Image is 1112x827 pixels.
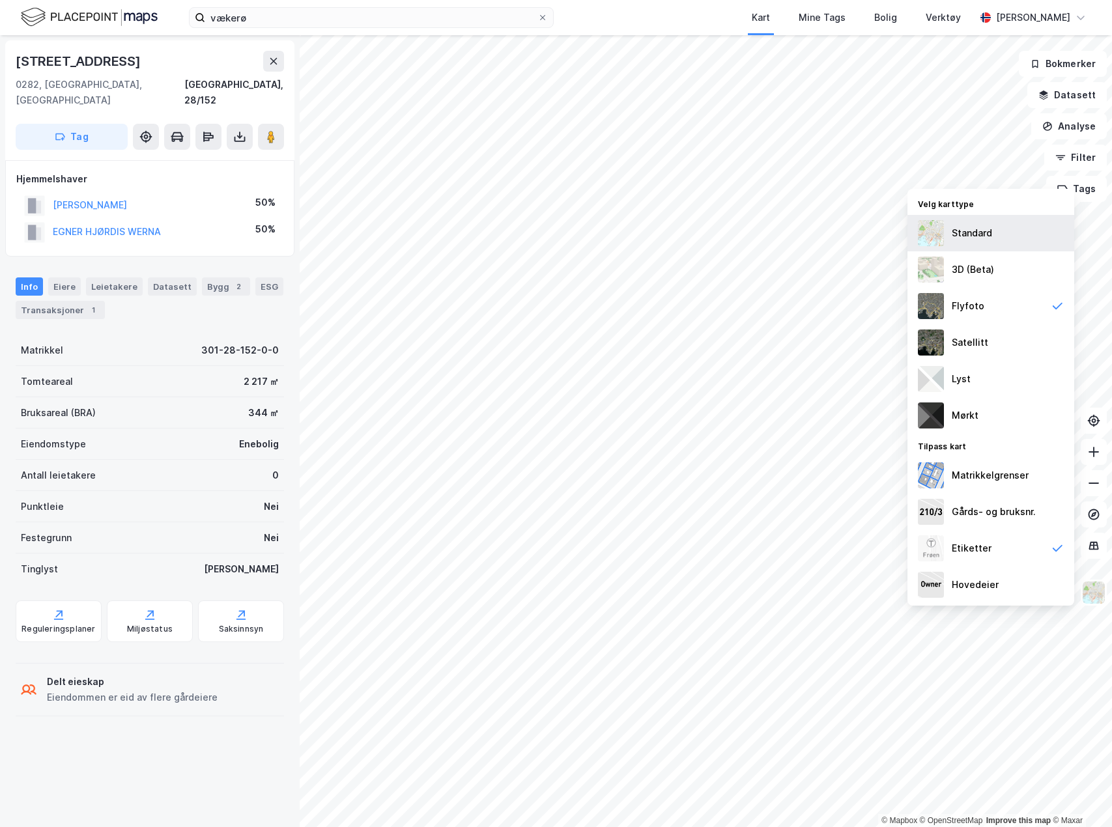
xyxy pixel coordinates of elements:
[952,504,1036,520] div: Gårds- og bruksnr.
[952,408,978,423] div: Mørkt
[918,329,944,356] img: 9k=
[184,77,284,108] div: [GEOGRAPHIC_DATA], 28/152
[907,434,1074,457] div: Tilpass kart
[952,335,988,350] div: Satellitt
[21,405,96,421] div: Bruksareal (BRA)
[16,277,43,296] div: Info
[1081,580,1106,605] img: Z
[148,277,197,296] div: Datasett
[255,195,276,210] div: 50%
[752,10,770,25] div: Kart
[47,690,218,705] div: Eiendommen er eid av flere gårdeiere
[248,405,279,421] div: 344 ㎡
[202,277,250,296] div: Bygg
[918,220,944,246] img: Z
[918,257,944,283] img: Z
[986,816,1051,825] a: Improve this map
[1044,145,1107,171] button: Filter
[918,499,944,525] img: cadastreKeys.547ab17ec502f5a4ef2b.jpeg
[918,462,944,488] img: cadastreBorders.cfe08de4b5ddd52a10de.jpeg
[1046,176,1107,202] button: Tags
[1027,82,1107,108] button: Datasett
[920,816,983,825] a: OpenStreetMap
[16,301,105,319] div: Transaksjoner
[996,10,1070,25] div: [PERSON_NAME]
[239,436,279,452] div: Enebolig
[201,343,279,358] div: 301-28-152-0-0
[926,10,961,25] div: Verktøy
[21,374,73,389] div: Tomteareal
[219,624,264,634] div: Saksinnsyn
[907,191,1074,215] div: Velg karttype
[918,366,944,392] img: luj3wr1y2y3+OchiMxRmMxRlscgabnMEmZ7DJGWxyBpucwSZnsMkZbHIGm5zBJmewyRlscgabnMEmZ7DJGWxyBpucwSZnsMkZ...
[272,468,279,483] div: 0
[21,468,96,483] div: Antall leietakere
[918,402,944,428] img: nCdM7BzjoCAAAAAElFTkSuQmCC
[799,10,846,25] div: Mine Tags
[232,280,245,293] div: 2
[255,277,283,296] div: ESG
[21,436,86,452] div: Eiendomstype
[86,277,143,296] div: Leietakere
[1019,51,1107,77] button: Bokmerker
[952,468,1029,483] div: Matrikkelgrenser
[952,540,991,556] div: Etiketter
[264,530,279,546] div: Nei
[21,6,158,29] img: logo.f888ab2527a4732fd821a326f86c7f29.svg
[16,77,184,108] div: 0282, [GEOGRAPHIC_DATA], [GEOGRAPHIC_DATA]
[204,561,279,577] div: [PERSON_NAME]
[255,221,276,237] div: 50%
[21,530,72,546] div: Festegrunn
[16,51,143,72] div: [STREET_ADDRESS]
[952,298,984,314] div: Flyfoto
[1031,113,1107,139] button: Analyse
[881,816,917,825] a: Mapbox
[16,171,283,187] div: Hjemmelshaver
[205,8,537,27] input: Søk på adresse, matrikkel, gårdeiere, leietakere eller personer
[952,262,994,277] div: 3D (Beta)
[952,225,992,241] div: Standard
[874,10,897,25] div: Bolig
[87,303,100,316] div: 1
[48,277,81,296] div: Eiere
[244,374,279,389] div: 2 217 ㎡
[264,499,279,514] div: Nei
[127,624,173,634] div: Miljøstatus
[16,124,128,150] button: Tag
[918,293,944,319] img: Z
[21,624,95,634] div: Reguleringsplaner
[1047,764,1112,827] iframe: Chat Widget
[21,561,58,577] div: Tinglyst
[21,499,64,514] div: Punktleie
[952,577,999,593] div: Hovedeier
[918,572,944,598] img: majorOwner.b5e170eddb5c04bfeeff.jpeg
[918,535,944,561] img: Z
[21,343,63,358] div: Matrikkel
[47,674,218,690] div: Delt eieskap
[952,371,971,387] div: Lyst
